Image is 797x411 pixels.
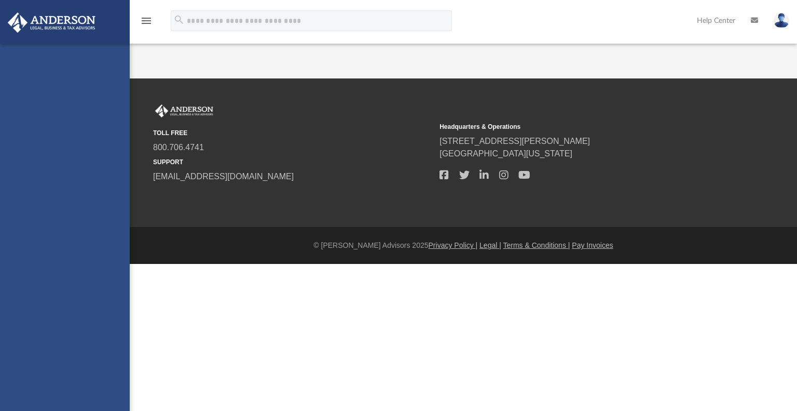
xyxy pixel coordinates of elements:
i: search [173,14,185,25]
a: Legal | [479,241,501,249]
small: Headquarters & Operations [439,122,719,131]
a: Terms & Conditions | [503,241,570,249]
img: User Pic [774,13,789,28]
i: menu [140,15,153,27]
div: © [PERSON_NAME] Advisors 2025 [130,240,797,251]
a: [EMAIL_ADDRESS][DOMAIN_NAME] [153,172,294,181]
small: TOLL FREE [153,128,432,138]
a: 800.706.4741 [153,143,204,152]
a: Pay Invoices [572,241,613,249]
small: SUPPORT [153,157,432,167]
img: Anderson Advisors Platinum Portal [5,12,99,33]
a: [GEOGRAPHIC_DATA][US_STATE] [439,149,572,158]
a: menu [140,20,153,27]
img: Anderson Advisors Platinum Portal [153,104,215,118]
a: [STREET_ADDRESS][PERSON_NAME] [439,137,590,145]
a: Privacy Policy | [429,241,478,249]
